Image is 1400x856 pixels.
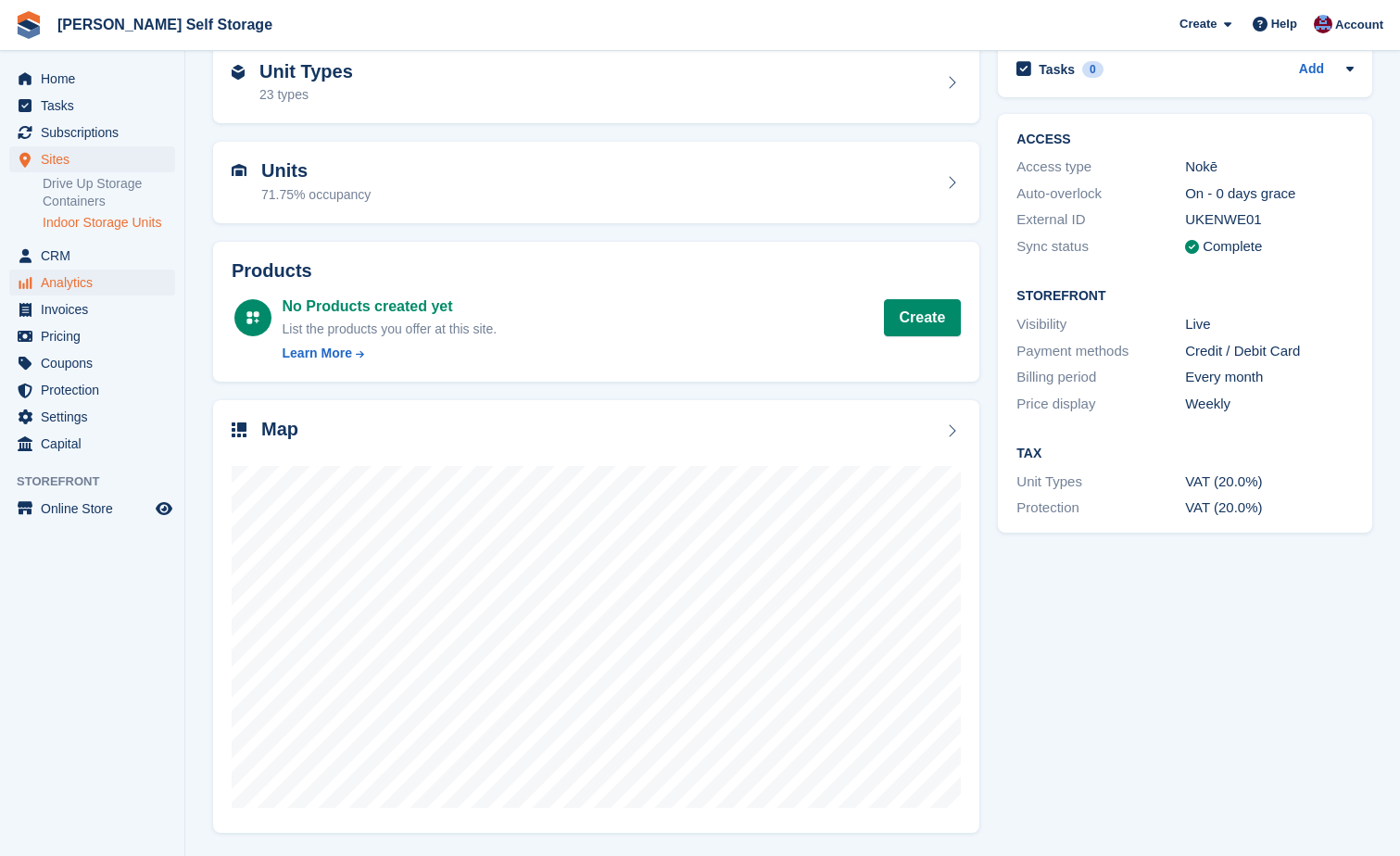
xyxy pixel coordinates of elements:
[41,243,152,269] span: CRM
[9,404,175,430] a: menu
[1016,447,1354,461] h2: Tax
[259,85,353,105] div: 23 types
[41,404,152,430] span: Settings
[1016,314,1185,335] div: Visibility
[17,472,184,491] span: Storefront
[43,214,175,232] a: Indoor Storage Units
[41,66,152,92] span: Home
[1185,341,1354,362] div: Credit / Debit Card
[153,497,175,520] a: Preview store
[41,431,152,457] span: Capital
[261,419,298,440] h2: Map
[1016,289,1354,304] h2: Storefront
[1016,183,1185,205] div: Auto-overlock
[213,400,979,833] a: Map
[232,260,961,282] h2: Products
[1314,15,1332,33] img: Tracy Bailey
[41,377,152,403] span: Protection
[884,299,962,336] a: Create
[1016,157,1185,178] div: Access type
[9,270,175,296] a: menu
[1016,472,1185,493] div: Unit Types
[1335,16,1383,34] span: Account
[1016,394,1185,415] div: Price display
[1185,472,1354,493] div: VAT (20.0%)
[1185,367,1354,388] div: Every month
[9,66,175,92] a: menu
[41,93,152,119] span: Tasks
[283,321,498,336] span: List the products you offer at this site.
[1203,236,1262,258] div: Complete
[1185,183,1354,205] div: On - 0 days grace
[1016,341,1185,362] div: Payment methods
[9,431,175,457] a: menu
[232,164,246,177] img: unit-icn-7be61d7bf1b0ce9d3e12c5938cc71ed9869f7b940bace4675aadf7bd6d80202e.svg
[9,350,175,376] a: menu
[232,422,246,437] img: map-icn-33ee37083ee616e46c38cad1a60f524a97daa1e2b2c8c0bc3eb3415660979fc1.svg
[283,344,352,363] div: Learn More
[9,120,175,145] a: menu
[283,344,498,363] a: Learn More
[41,496,152,522] span: Online Store
[1039,61,1075,78] h2: Tasks
[41,146,152,172] span: Sites
[1016,497,1185,519] div: Protection
[261,185,371,205] div: 71.75% occupancy
[41,120,152,145] span: Subscriptions
[1179,15,1217,33] span: Create
[283,296,498,318] div: No Products created yet
[9,243,175,269] a: menu
[41,296,152,322] span: Invoices
[41,270,152,296] span: Analytics
[1271,15,1297,33] span: Help
[1185,497,1354,519] div: VAT (20.0%)
[1185,209,1354,231] div: UKENWE01
[1299,59,1324,81] a: Add
[1185,157,1354,178] div: Nokē
[1016,367,1185,388] div: Billing period
[261,160,371,182] h2: Units
[246,310,260,325] img: custom-product-icn-white-7c27a13f52cf5f2f504a55ee73a895a1f82ff5669d69490e13668eaf7ade3bb5.svg
[1185,394,1354,415] div: Weekly
[50,9,280,40] a: [PERSON_NAME] Self Storage
[1016,209,1185,231] div: External ID
[9,93,175,119] a: menu
[232,65,245,80] img: unit-type-icn-2b2737a686de81e16bb02015468b77c625bbabd49415b5ef34ead5e3b44a266d.svg
[9,323,175,349] a: menu
[1016,132,1354,147] h2: ACCESS
[41,350,152,376] span: Coupons
[213,43,979,124] a: Unit Types 23 types
[9,146,175,172] a: menu
[43,175,175,210] a: Drive Up Storage Containers
[1016,236,1185,258] div: Sync status
[1185,314,1354,335] div: Live
[9,296,175,322] a: menu
[9,377,175,403] a: menu
[213,142,979,223] a: Units 71.75% occupancy
[1082,61,1104,78] div: 0
[15,11,43,39] img: stora-icon-8386f47178a22dfd0bd8f6a31ec36ba5ce8667c1dd55bd0f319d3a0aa187defe.svg
[41,323,152,349] span: Pricing
[9,496,175,522] a: menu
[259,61,353,82] h2: Unit Types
